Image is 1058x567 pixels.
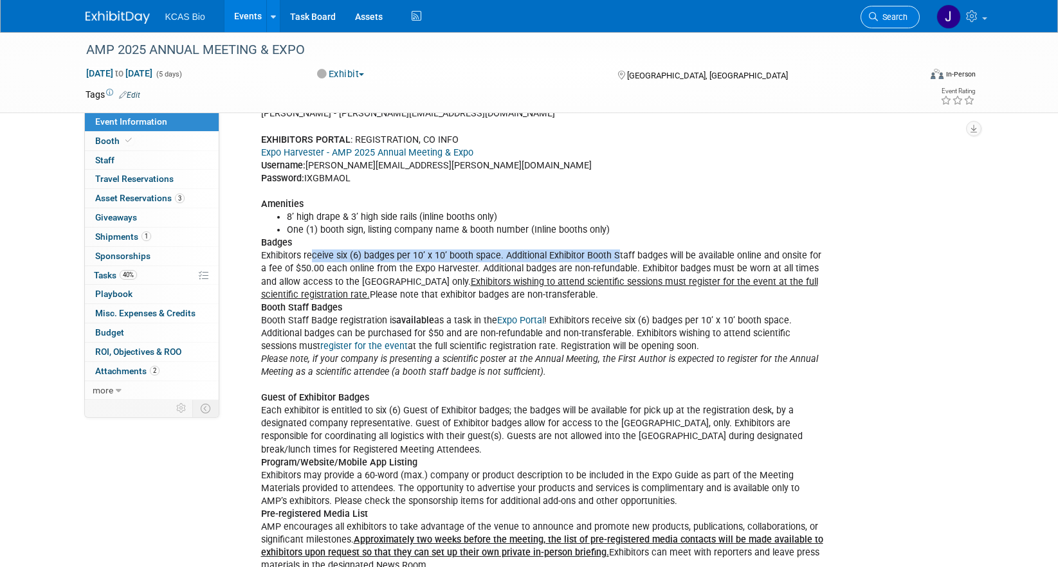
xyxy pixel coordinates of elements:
[95,193,185,203] span: Asset Reservations
[261,160,306,171] b: Username:
[936,4,961,29] img: Jason Hannah
[165,12,205,22] span: KCAS Bio
[940,88,975,94] div: Event Rating
[192,400,219,417] td: Toggle Event Tabs
[85,151,219,170] a: Staff
[261,354,818,377] i: Please note, if your company is presenting a scientific poster at the Annual Meeting, the First A...
[261,392,369,403] b: Guest of Exhibitor Badges
[261,457,417,468] b: Program/Website/Mobile App Listing
[150,366,160,375] span: 2
[261,302,342,313] b: Booth Staff Badges
[95,289,132,299] span: Playbook
[86,11,150,24] img: ExhibitDay
[95,174,174,184] span: Travel Reservations
[94,270,137,280] span: Tasks
[261,134,351,145] b: EXHIBITORS PORTAL
[261,509,368,519] b: Pre-registered Media List
[287,224,824,237] li: One (1) booth sign, listing company name & booth number (Inline booths only)
[627,71,788,80] span: [GEOGRAPHIC_DATA], [GEOGRAPHIC_DATA]
[95,136,134,146] span: Booth
[85,304,219,323] a: Misc. Expenses & Credits
[945,69,976,79] div: In-Person
[85,323,219,342] a: Budget
[95,308,196,318] span: Misc. Expenses & Credits
[175,194,185,203] span: 3
[261,534,823,558] u: Approximately two weeks before the meeting, the list of pre-registered media contacts will be mad...
[261,147,473,158] a: Expo Harvester - AMP 2025 Annual Meeting & Expo
[931,69,944,79] img: Format-Inperson.png
[320,341,408,352] a: register for the event
[85,208,219,227] a: Giveaways
[125,137,132,144] i: Booth reservation complete
[95,346,181,357] span: ROI, Objectives & ROO
[85,343,219,361] a: ROI, Objectives & ROO
[85,189,219,208] a: Asset Reservations3
[170,400,193,417] td: Personalize Event Tab Strip
[85,381,219,400] a: more
[844,67,976,86] div: Event Format
[878,12,908,22] span: Search
[287,211,824,224] li: 8’ high drape & 3’ high side rails (inline booths only)
[95,366,160,376] span: Attachments
[261,276,818,300] u: Exhibitors wishing to attend scientific sessions must register for the event at the full scientif...
[141,231,151,241] span: 1
[85,132,219,150] a: Booth
[95,212,137,222] span: Giveaways
[861,6,920,28] a: Search
[120,270,137,280] span: 40%
[93,385,113,395] span: more
[95,327,124,337] span: Budget
[85,362,219,381] a: Attachments2
[85,170,219,188] a: Travel Reservations
[113,68,125,78] span: to
[85,266,219,285] a: Tasks40%
[95,251,150,261] span: Sponsorships
[86,88,140,101] td: Tags
[95,155,114,165] span: Staff
[155,70,182,78] span: (5 days)
[85,285,219,303] a: Playbook
[261,173,304,184] b: Password:
[261,237,292,248] b: Badges
[85,113,219,131] a: Event Information
[82,39,900,62] div: AMP 2025 ANNUAL MEETING & EXPO
[85,228,219,246] a: Shipments1
[497,315,544,326] a: Expo Portal
[119,91,140,100] a: Edit
[86,67,153,79] span: [DATE] [DATE]
[85,247,219,265] a: Sponsorships
[313,67,369,81] button: Exhibit
[261,199,304,210] b: Amenities
[95,231,151,242] span: Shipments
[396,315,434,326] b: available
[95,116,167,127] span: Event Information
